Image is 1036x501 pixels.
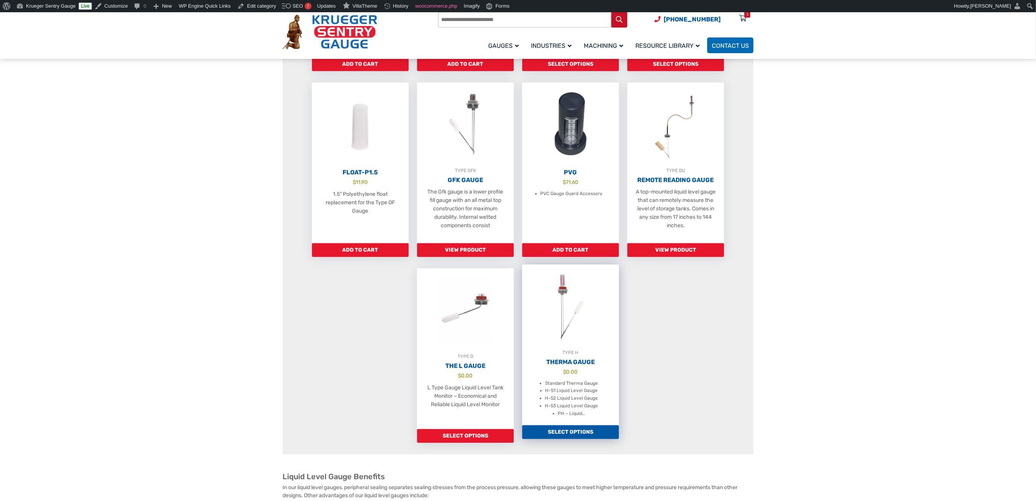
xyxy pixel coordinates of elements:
p: The Gfk gauge is a lower profile fill gauge with an all metal top construction for maximum durabi... [425,188,506,230]
li: H-S3 Liquid Level Gauge [545,402,598,410]
div: 7 [305,3,312,10]
span: $ [563,179,566,185]
a: Resource Library [631,36,707,54]
span: $ [353,179,356,185]
a: Read more about “GFK Gauge” [417,243,514,257]
a: Add to cart: “Barrel Gauge” [627,57,724,71]
a: Gauges [484,36,526,54]
bdi: 0.00 [563,369,578,375]
bdi: 71.60 [563,179,578,185]
a: TYPE DThe L Gauge $0.00 L Type Gauge Liquid Level Tank Monitor – Economical and Reliable Liquid L... [417,268,514,429]
a: PVG $71.60 PVC Gauge Guard Accessory [522,83,619,243]
div: TYPE DU [627,167,724,174]
img: Krueger Sentry Gauge [283,15,377,50]
a: Add to cart: “PVG” [522,243,619,257]
a: Phone Number (920) 434-8860 [654,15,721,24]
span: Machining [584,42,623,49]
a: Live [79,3,92,10]
h2: The L Gauge [417,362,514,370]
a: Add to cart: “At A Glance” [522,57,619,71]
a: TYPE DURemote Reading Gauge A top-mounted liquid level gauge that can remotely measure the level ... [627,83,724,243]
img: Float-P1.5 [312,83,409,167]
p: A top-mounted liquid level gauge that can remotely measure the level of storage tanks. Comes in a... [635,188,716,230]
a: Contact Us [707,37,753,53]
a: Add to cart: “Therma Gauge” [522,425,619,439]
li: PH – Liquid… [558,410,585,418]
p: 1.5” Polyethylene float replacement for the Type OF Gauge [320,190,401,215]
img: GFK Gauge [417,83,514,167]
li: H-S2 Liquid Level Gauge [545,395,598,402]
div: 3 [746,11,749,18]
span: woocommerce.php [415,3,457,9]
h2: GFK Gauge [417,176,514,184]
a: Read more about “Remote Reading Gauge” [627,243,724,257]
bdi: 0.00 [458,372,473,379]
span: [PERSON_NAME] [970,3,1011,9]
a: Add to cart: “ALN” [417,57,514,71]
span: $ [563,369,567,375]
img: Therma Gauge [522,265,619,349]
a: TYPE HTherma Gauge $0.00 Standard Therma Gauge H-S1 Liquid Level Gauge H-S2 Liquid Level Gauge H-... [522,265,619,425]
a: Industries [526,36,579,54]
div: TYPE D [417,353,514,360]
a: Float-P1.5 $11.90 1.5” Polyethylene float replacement for the Type OF Gauge [312,83,409,243]
li: H-S1 Liquid Level Gauge [546,387,598,395]
img: Remote Reading Gauge [627,83,724,167]
p: In our liquid level gauges, peripheral sealing separates sealing stresses from the process pressu... [283,483,753,499]
span: [PHONE_NUMBER] [664,16,721,23]
a: Add to cart: “The L Gauge” [417,429,514,443]
img: PVG [522,83,619,167]
li: Standard Therma Gauge [545,380,598,387]
span: Resource Library [635,42,700,49]
h2: PVG [522,169,619,176]
a: Machining [579,36,631,54]
div: TYPE GFK [417,167,514,174]
h2: Therma Gauge [522,358,619,366]
span: Gauges [488,42,519,49]
a: Add to cart: “ALG-H” [312,57,409,71]
li: PVC Gauge Guard Accessory [541,190,603,198]
p: L Type Gauge Liquid Level Tank Monitor – Economical and Reliable Liquid Level Monitor [425,384,506,409]
div: TYPE H [522,349,619,356]
span: Industries [531,42,572,49]
img: The L Gauge [417,268,514,353]
a: TYPE GFKGFK Gauge The Gfk gauge is a lower profile fill gauge with an all metal top construction ... [417,83,514,243]
span: $ [458,372,461,379]
a: Add to cart: “Float-P1.5” [312,243,409,257]
h2: Float-P1.5 [312,169,409,176]
h2: Remote Reading Gauge [627,176,724,184]
bdi: 11.90 [353,179,368,185]
span: Contact Us [712,42,749,49]
h2: Liquid Level Gauge Benefits [283,472,753,481]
